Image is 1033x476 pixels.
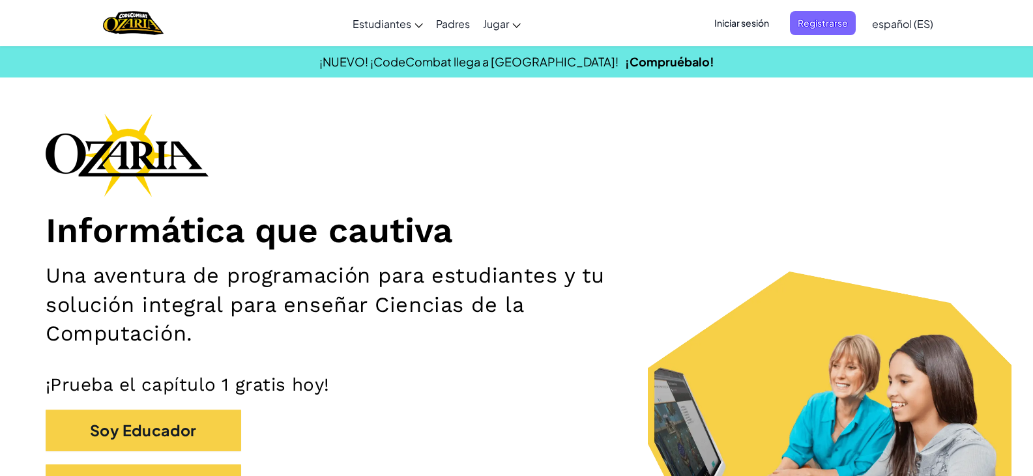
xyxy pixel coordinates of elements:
button: Iniciar sesión [706,11,777,35]
img: Home [103,10,164,36]
button: Soy Educador [46,410,241,452]
span: Estudiantes [353,17,411,31]
h2: Una aventura de programación para estudiantes y tu solución integral para enseñar Ciencias de la ... [46,261,677,347]
a: Ozaria by CodeCombat logo [103,10,164,36]
a: ¡Compruébalo! [625,54,714,69]
a: Jugar [476,6,527,41]
img: Ozaria branding logo [46,113,209,197]
h1: Informática que cautiva [46,210,987,252]
p: ¡Prueba el capítulo 1 gratis hoy! [46,374,987,397]
span: Jugar [483,17,509,31]
a: español (ES) [866,6,940,41]
a: Estudiantes [346,6,429,41]
span: español (ES) [872,17,933,31]
span: ¡NUEVO! ¡CodeCombat llega a [GEOGRAPHIC_DATA]! [319,54,618,69]
a: Padres [429,6,476,41]
button: Registrarse [790,11,856,35]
